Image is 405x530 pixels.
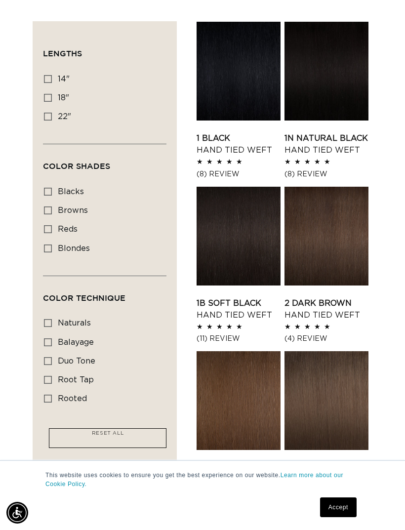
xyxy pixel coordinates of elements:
[43,144,166,180] summary: Color Shades (0 selected)
[320,497,357,517] a: Accept
[92,431,123,436] span: RESET ALL
[58,338,94,346] span: balayage
[284,132,368,156] a: 1N Natural Black Hand Tied Weft
[87,429,128,443] a: RESET ALL
[45,471,360,489] p: This website uses cookies to ensure you get the best experience on our website.
[58,94,69,102] span: 18"
[58,206,88,214] span: browns
[58,395,87,403] span: rooted
[58,225,78,233] span: reds
[43,293,125,302] span: Color Technique
[43,32,166,67] summary: Lengths (0 selected)
[58,376,94,384] span: root tap
[58,357,95,365] span: duo tone
[43,162,110,170] span: Color Shades
[43,276,166,312] summary: Color Technique (0 selected)
[58,245,90,252] span: blondes
[197,132,281,156] a: 1 Black Hand Tied Weft
[43,49,82,58] span: Lengths
[197,297,281,321] a: 1B Soft Black Hand Tied Weft
[356,483,405,530] iframe: Chat Widget
[58,188,84,196] span: blacks
[6,502,28,524] div: Accessibility Menu
[58,113,71,121] span: 22"
[284,297,368,321] a: 2 Dark Brown Hand Tied Weft
[58,319,91,327] span: naturals
[58,75,70,83] span: 14"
